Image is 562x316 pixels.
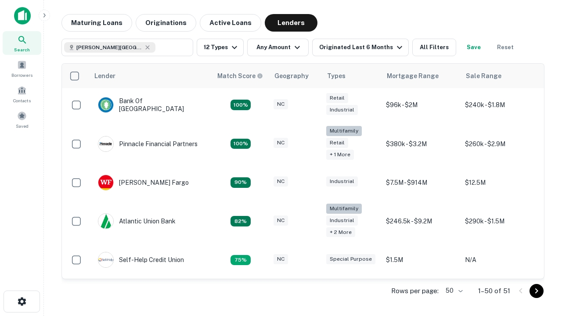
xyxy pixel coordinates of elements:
td: $240k - $1.8M [461,88,540,122]
a: Contacts [3,82,41,106]
span: Contacts [13,97,31,104]
div: Special Purpose [326,254,375,264]
div: Mortgage Range [387,71,439,81]
td: $96k - $2M [382,88,461,122]
button: Lenders [265,14,317,32]
button: Go to next page [530,284,544,298]
div: Industrial [326,105,358,115]
button: All Filters [412,39,456,56]
th: Mortgage Range [382,64,461,88]
div: NC [274,99,288,109]
a: Search [3,31,41,55]
div: Matching Properties: 11, hasApolloMatch: undefined [231,216,251,226]
button: Originated Last 6 Months [312,39,409,56]
div: Self-help Credit Union [98,252,184,268]
th: Geography [269,64,322,88]
td: $380k - $3.2M [382,122,461,166]
div: + 1 more [326,150,354,160]
div: Matching Properties: 14, hasApolloMatch: undefined [231,100,251,110]
div: NC [274,176,288,187]
div: 50 [442,284,464,297]
div: Atlantic Union Bank [98,213,176,229]
p: 1–50 of 51 [478,286,510,296]
img: picture [98,252,113,267]
button: Maturing Loans [61,14,132,32]
button: Reset [491,39,519,56]
img: picture [98,136,113,151]
div: Originated Last 6 Months [319,42,405,53]
button: Originations [136,14,196,32]
button: Save your search to get updates of matches that match your search criteria. [460,39,488,56]
td: N/A [461,243,540,276]
div: Geography [274,71,309,81]
td: $246.5k - $9.2M [382,199,461,244]
span: [PERSON_NAME][GEOGRAPHIC_DATA], [GEOGRAPHIC_DATA] [76,43,142,51]
div: NC [274,215,288,226]
th: Capitalize uses an advanced AI algorithm to match your search with the best lender. The match sco... [212,64,269,88]
div: Multifamily [326,204,362,214]
span: Borrowers [11,72,32,79]
div: Capitalize uses an advanced AI algorithm to match your search with the best lender. The match sco... [217,71,263,81]
div: Pinnacle Financial Partners [98,136,198,152]
img: picture [98,175,113,190]
td: $1.5M [382,243,461,276]
div: Retail [326,93,348,103]
img: picture [98,214,113,229]
div: + 2 more [326,227,355,237]
img: picture [98,97,113,112]
th: Types [322,64,382,88]
td: $290k - $1.5M [461,199,540,244]
h6: Match Score [217,71,261,81]
iframe: Chat Widget [518,218,562,260]
div: Matching Properties: 10, hasApolloMatch: undefined [231,255,251,266]
a: Borrowers [3,57,41,80]
img: capitalize-icon.png [14,7,31,25]
div: Sale Range [466,71,501,81]
div: [PERSON_NAME] Fargo [98,175,189,190]
button: Active Loans [200,14,261,32]
td: $12.5M [461,166,540,199]
div: Multifamily [326,126,362,136]
div: Retail [326,138,348,148]
div: Matching Properties: 24, hasApolloMatch: undefined [231,139,251,149]
a: Saved [3,108,41,131]
span: Search [14,46,30,53]
div: NC [274,138,288,148]
td: $260k - $2.9M [461,122,540,166]
p: Rows per page: [391,286,439,296]
button: 12 Types [197,39,244,56]
span: Saved [16,122,29,129]
div: Types [327,71,346,81]
div: Matching Properties: 12, hasApolloMatch: undefined [231,177,251,188]
div: Industrial [326,215,358,226]
div: Bank Of [GEOGRAPHIC_DATA] [98,97,203,113]
button: Any Amount [247,39,309,56]
div: Industrial [326,176,358,187]
div: Lender [94,71,115,81]
div: NC [274,254,288,264]
td: $7.5M - $914M [382,166,461,199]
th: Sale Range [461,64,540,88]
th: Lender [89,64,212,88]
